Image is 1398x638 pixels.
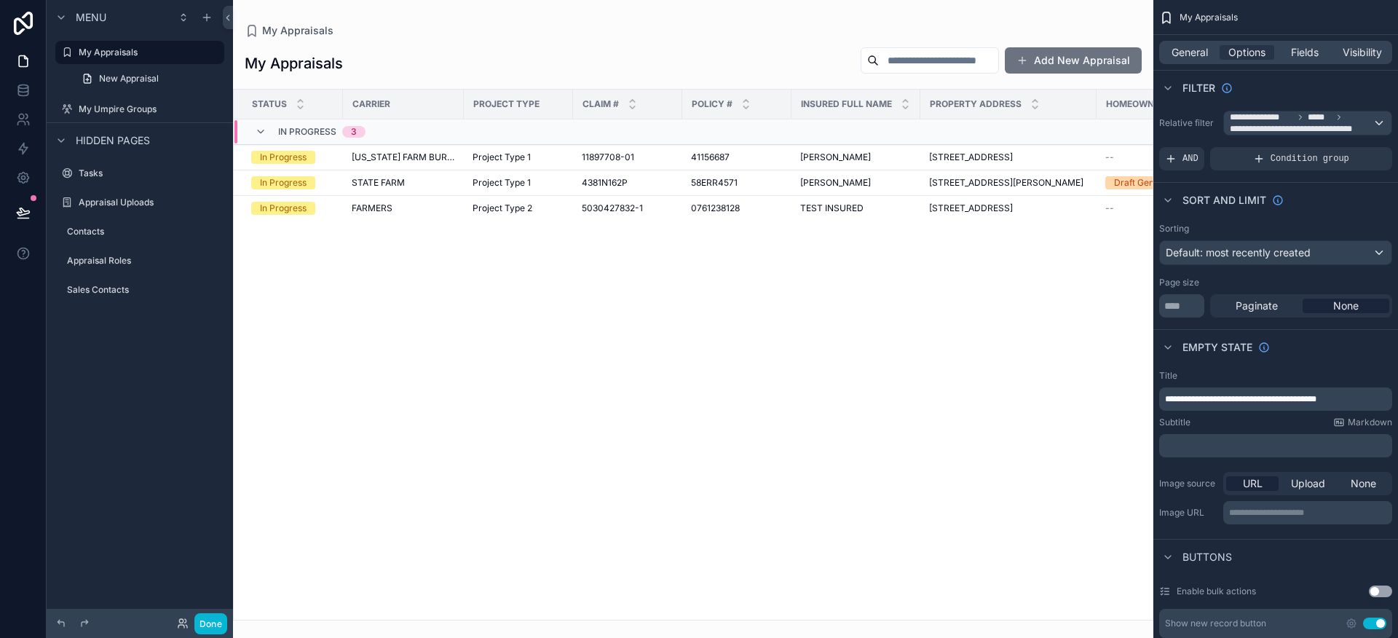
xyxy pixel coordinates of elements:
[1106,98,1204,110] span: Homeowner Thread
[1159,277,1199,288] label: Page size
[1223,501,1392,524] div: scrollable content
[1159,117,1217,129] label: Relative filter
[55,41,224,64] a: My Appraisals
[1166,246,1311,259] span: Default: most recently created
[1182,193,1266,208] span: Sort And Limit
[582,98,619,110] span: Claim #
[1348,417,1392,428] span: Markdown
[1177,586,1256,597] label: Enable bulk actions
[1182,550,1232,564] span: Buttons
[1333,299,1359,313] span: None
[252,98,287,110] span: Status
[1159,370,1177,382] label: Title
[692,98,732,110] span: Policy #
[1182,153,1198,165] span: AND
[67,226,221,237] label: Contacts
[1243,476,1263,491] span: URL
[55,98,224,121] a: My Umpire Groups
[351,126,357,138] div: 3
[79,103,221,115] label: My Umpire Groups
[73,67,224,90] a: New Appraisal
[55,162,224,185] a: Tasks
[1236,299,1278,313] span: Paginate
[352,98,390,110] span: Carrier
[55,220,224,243] a: Contacts
[1180,12,1238,23] span: My Appraisals
[1159,387,1392,411] div: scrollable content
[1159,223,1189,235] label: Sorting
[55,249,224,272] a: Appraisal Roles
[1159,507,1217,519] label: Image URL
[930,98,1022,110] span: Property Address
[1291,476,1325,491] span: Upload
[1271,153,1349,165] span: Condition group
[67,284,221,296] label: Sales Contacts
[99,73,159,84] span: New Appraisal
[79,168,221,179] label: Tasks
[1159,478,1217,489] label: Image source
[801,98,892,110] span: Insured Full Name
[1172,45,1208,60] span: General
[55,191,224,214] a: Appraisal Uploads
[1333,417,1392,428] a: Markdown
[79,47,216,58] label: My Appraisals
[278,126,336,138] span: In Progress
[1343,45,1382,60] span: Visibility
[473,98,540,110] span: Project Type
[1182,81,1215,95] span: Filter
[76,10,106,25] span: Menu
[1159,434,1392,457] div: scrollable content
[1182,340,1252,355] span: Empty state
[1228,45,1265,60] span: Options
[1351,476,1376,491] span: None
[76,133,150,148] span: Hidden pages
[1159,417,1190,428] label: Subtitle
[1159,240,1392,265] button: Default: most recently created
[67,255,221,267] label: Appraisal Roles
[55,278,224,302] a: Sales Contacts
[1291,45,1319,60] span: Fields
[194,613,227,634] button: Done
[79,197,221,208] label: Appraisal Uploads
